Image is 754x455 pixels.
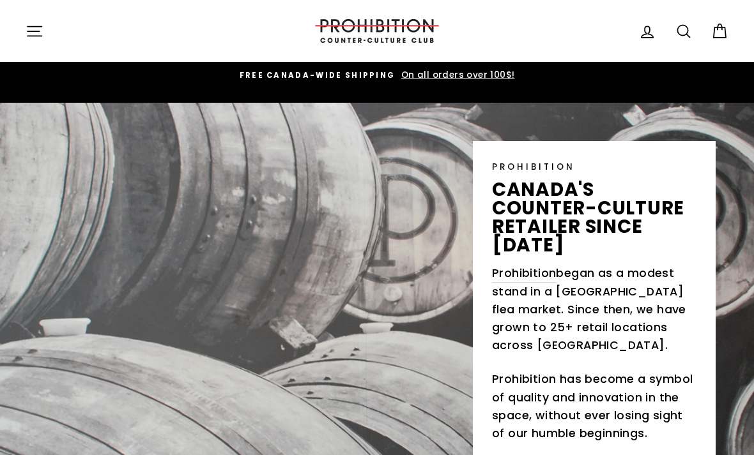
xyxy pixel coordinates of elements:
a: Prohibition [492,264,556,283]
span: On all orders over 100$! [398,69,515,81]
p: canada's counter-culture retailer since [DATE] [492,180,696,255]
p: Prohibition has become a symbol of quality and innovation in the space, without ever losing sight... [492,370,696,442]
p: began as a modest stand in a [GEOGRAPHIC_DATA] flea market. Since then, we have grown to 25+ reta... [492,264,696,355]
p: PROHIBITION [492,160,696,174]
img: PROHIBITION COUNTER-CULTURE CLUB [313,19,441,43]
a: FREE CANADA-WIDE SHIPPING On all orders over 100$! [29,68,725,82]
span: FREE CANADA-WIDE SHIPPING [240,70,396,80]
